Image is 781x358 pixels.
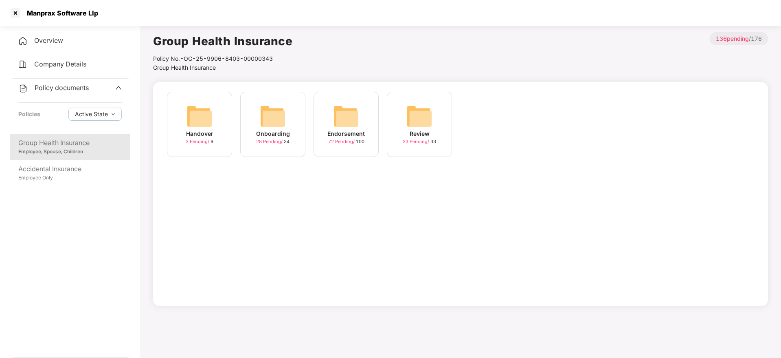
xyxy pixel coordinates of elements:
[153,54,292,63] div: Policy No.- OG-25-9906-8403-00000343
[328,138,364,145] div: 100
[327,129,365,138] div: Endorsement
[256,139,284,144] span: 28 Pending /
[153,64,216,71] span: Group Health Insurance
[260,103,286,129] img: svg+xml;base64,PHN2ZyB4bWxucz0iaHR0cDovL3d3dy53My5vcmcvMjAwMC9zdmciIHdpZHRoPSI2NCIgaGVpZ2h0PSI2NC...
[34,60,86,68] span: Company Details
[34,36,63,44] span: Overview
[186,138,213,145] div: 9
[406,103,432,129] img: svg+xml;base64,PHN2ZyB4bWxucz0iaHR0cDovL3d3dy53My5vcmcvMjAwMC9zdmciIHdpZHRoPSI2NCIgaGVpZ2h0PSI2NC...
[111,112,115,117] span: down
[186,129,213,138] div: Handover
[18,174,122,182] div: Employee Only
[186,139,211,144] span: 3 Pending /
[18,36,28,46] img: svg+xml;base64,PHN2ZyB4bWxucz0iaHR0cDovL3d3dy53My5vcmcvMjAwMC9zdmciIHdpZHRoPSIyNCIgaGVpZ2h0PSIyNC...
[710,32,768,45] p: / 176
[115,84,122,91] span: up
[35,84,89,92] span: Policy documents
[328,139,356,144] span: 72 Pending /
[403,139,430,144] span: 33 Pending /
[716,35,749,42] span: 136 pending
[18,110,40,119] div: Policies
[75,110,108,119] span: Active State
[18,164,122,174] div: Accidental Insurance
[153,32,292,50] h1: Group Health Insurance
[18,138,122,148] div: Group Health Insurance
[186,103,213,129] img: svg+xml;base64,PHN2ZyB4bWxucz0iaHR0cDovL3d3dy53My5vcmcvMjAwMC9zdmciIHdpZHRoPSI2NCIgaGVpZ2h0PSI2NC...
[18,60,28,69] img: svg+xml;base64,PHN2ZyB4bWxucz0iaHR0cDovL3d3dy53My5vcmcvMjAwMC9zdmciIHdpZHRoPSIyNCIgaGVpZ2h0PSIyNC...
[256,138,290,145] div: 34
[333,103,359,129] img: svg+xml;base64,PHN2ZyB4bWxucz0iaHR0cDovL3d3dy53My5vcmcvMjAwMC9zdmciIHdpZHRoPSI2NCIgaGVpZ2h0PSI2NC...
[256,129,290,138] div: Onboarding
[68,108,122,121] button: Active Statedown
[18,84,28,93] img: svg+xml;base64,PHN2ZyB4bWxucz0iaHR0cDovL3d3dy53My5vcmcvMjAwMC9zdmciIHdpZHRoPSIyNCIgaGVpZ2h0PSIyNC...
[403,138,436,145] div: 33
[22,9,98,17] div: Manprax Software Llp
[410,129,430,138] div: Review
[18,148,122,156] div: Employee, Spouse, Children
